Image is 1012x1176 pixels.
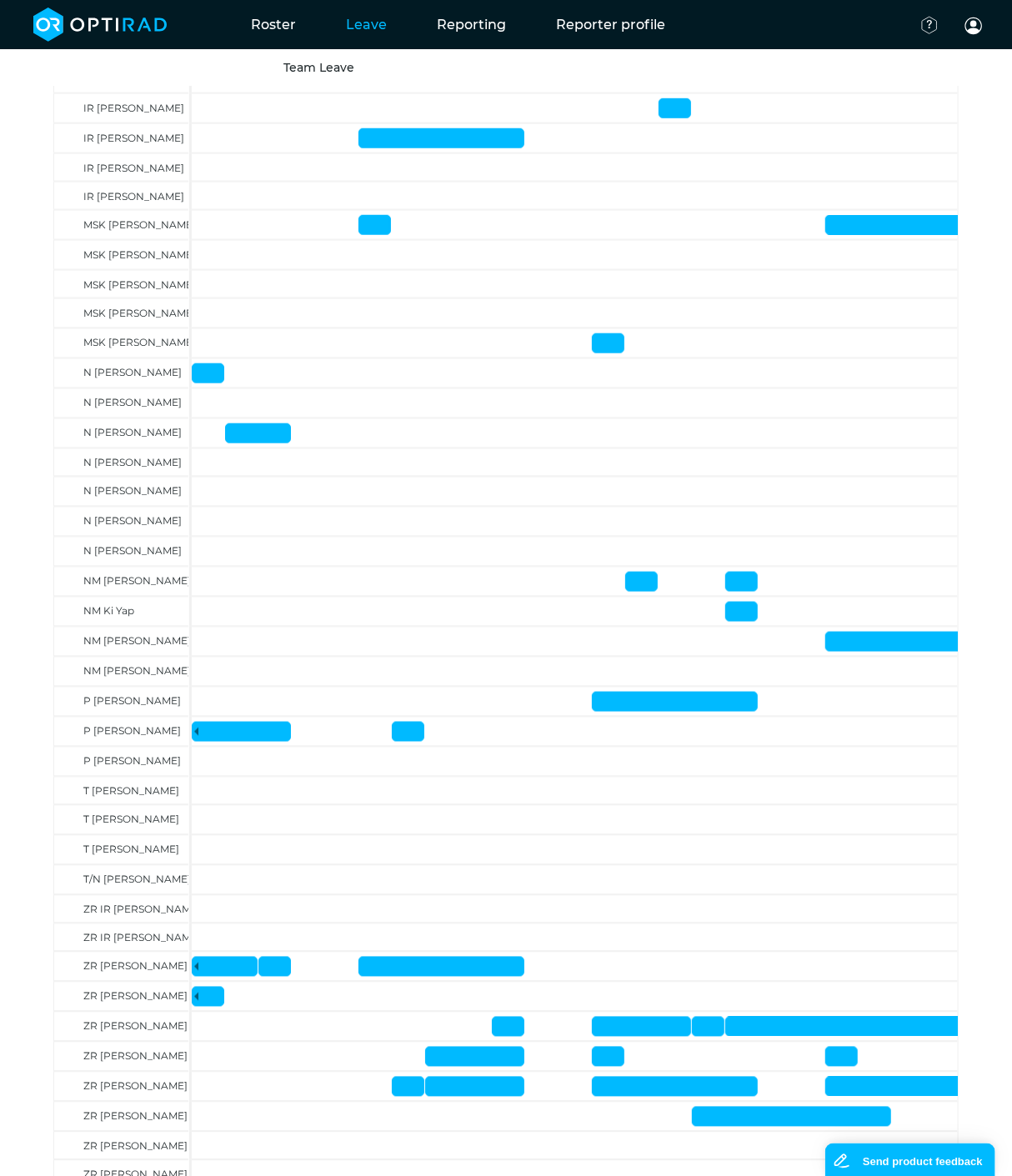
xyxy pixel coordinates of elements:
img: brand-opti-rad-logos-blue-and-white-d2f68631ba2948856bd03f2d395fb146ddc8fb01b4b6e9315ea85fa773367... [33,8,168,42]
span: T [PERSON_NAME] [83,843,179,856]
span: T [PERSON_NAME] [83,785,179,798]
span: N [PERSON_NAME] [83,515,182,528]
span: NM Ki Yap [83,605,134,618]
span: IR [PERSON_NAME] [83,162,184,174]
span: MSK [PERSON_NAME] [83,337,196,349]
span: ZR [PERSON_NAME] [83,1080,188,1093]
span: ZR [PERSON_NAME] [83,1050,188,1063]
span: P [PERSON_NAME] [83,725,181,738]
span: ZR [PERSON_NAME] [83,1110,188,1123]
span: MSK [PERSON_NAME] [83,307,196,319]
span: P [PERSON_NAME] [83,695,181,708]
span: N [PERSON_NAME] [83,427,182,439]
span: N [PERSON_NAME] [83,485,182,498]
span: T [PERSON_NAME] [83,813,179,826]
span: N [PERSON_NAME] [83,367,182,379]
span: N [PERSON_NAME] [83,545,182,558]
span: ZR [PERSON_NAME] [83,1020,188,1033]
span: NM [PERSON_NAME] [83,635,191,648]
span: NM [PERSON_NAME] [83,575,191,588]
span: NM [PERSON_NAME] [83,665,191,678]
span: ZR IR [PERSON_NAME] [83,932,201,944]
span: IR [PERSON_NAME] [83,102,184,114]
span: MSK [PERSON_NAME] [83,218,196,231]
span: N [PERSON_NAME] [83,397,182,409]
span: ZR [PERSON_NAME] [83,990,188,1003]
span: MSK [PERSON_NAME] [83,248,196,261]
span: IR [PERSON_NAME] [83,132,184,144]
span: P [PERSON_NAME] [83,755,181,768]
span: N [PERSON_NAME] [83,457,182,469]
span: ZR [PERSON_NAME] [83,1140,188,1153]
span: ZR [PERSON_NAME] [83,960,188,973]
span: T/N [PERSON_NAME] [83,873,191,886]
span: ZR IR [PERSON_NAME] [83,903,201,916]
span: IR [PERSON_NAME] [83,190,184,203]
a: Team Leave [283,60,354,75]
span: MSK [PERSON_NAME] [83,278,196,291]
